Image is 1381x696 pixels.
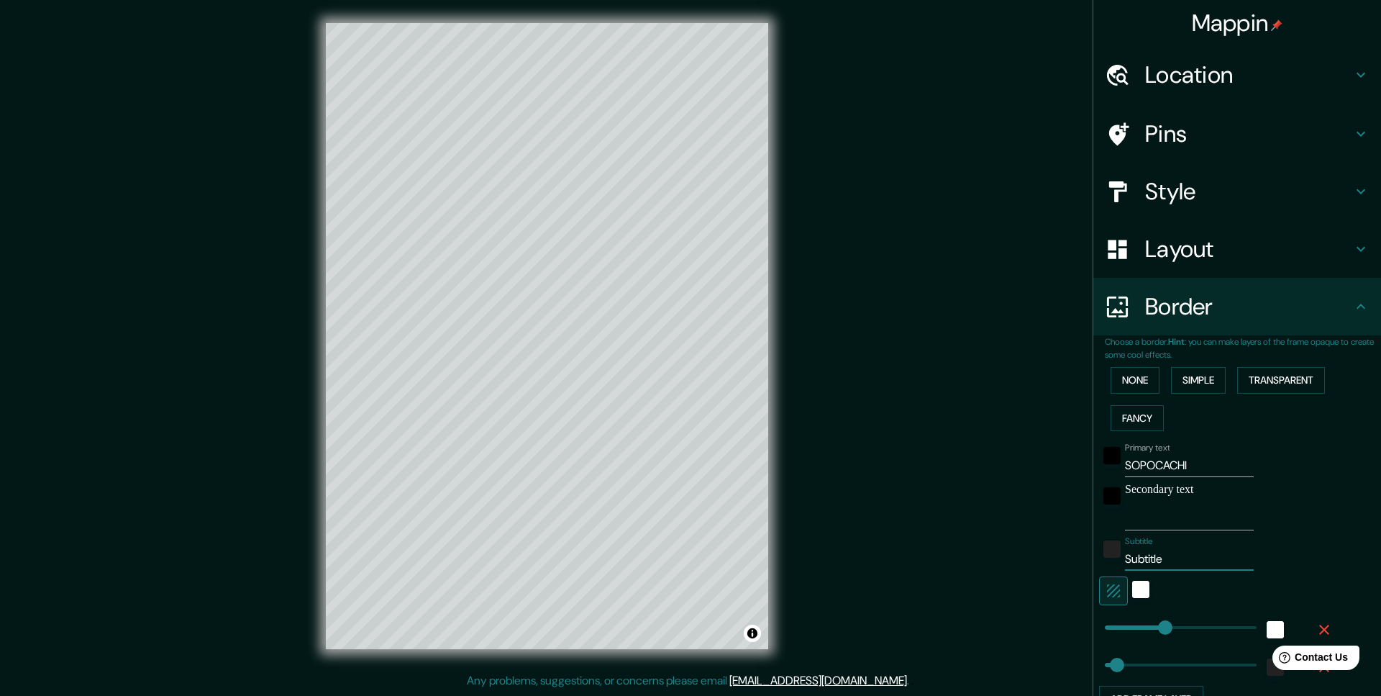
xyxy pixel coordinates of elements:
[1192,9,1283,37] h4: Mappin
[1145,292,1352,321] h4: Border
[1093,46,1381,104] div: Location
[729,673,907,688] a: [EMAIL_ADDRESS][DOMAIN_NAME]
[1093,278,1381,335] div: Border
[1105,335,1381,361] p: Choose a border. : you can make layers of the frame opaque to create some cool effects.
[1103,541,1121,558] button: color-222222
[1267,621,1284,638] button: white
[909,672,911,690] div: .
[1125,535,1153,548] label: Subtitle
[1111,405,1164,432] button: Fancy
[467,672,909,690] p: Any problems, suggestions, or concerns please email .
[1125,483,1254,496] label: Secondary text
[1145,235,1352,263] h4: Layout
[1093,105,1381,163] div: Pins
[744,625,761,642] button: Toggle attribution
[911,672,914,690] div: .
[1171,367,1226,394] button: Simple
[1253,640,1365,680] iframe: Help widget launcher
[1093,163,1381,220] div: Style
[1145,119,1352,148] h4: Pins
[1237,367,1325,394] button: Transparent
[1168,336,1185,348] b: Hint
[1145,177,1352,206] h4: Style
[1103,487,1121,505] button: black
[1103,447,1121,464] button: black
[1093,220,1381,278] div: Layout
[1132,581,1149,598] button: white
[1145,60,1352,89] h4: Location
[1271,19,1282,31] img: pin-icon.png
[1125,442,1170,454] label: Primary text
[1111,367,1159,394] button: None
